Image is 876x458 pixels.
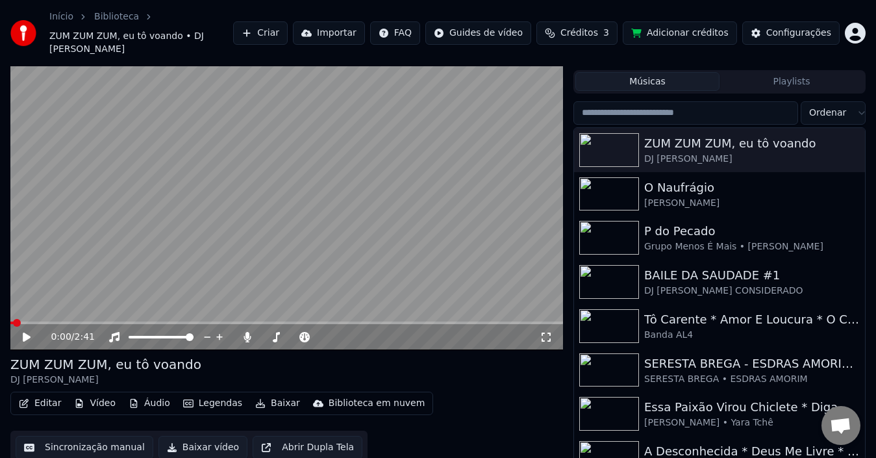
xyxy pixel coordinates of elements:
[720,72,864,91] button: Playlists
[809,107,846,120] span: Ordenar
[94,10,139,23] a: Biblioteca
[742,21,840,45] button: Configurações
[10,374,201,387] div: DJ [PERSON_NAME]
[536,21,618,45] button: Créditos3
[644,179,860,197] div: O Naufrágio
[623,21,737,45] button: Adicionar créditos
[75,331,95,344] span: 2:41
[644,266,860,285] div: BAILE DA SAUDADE #1
[766,27,831,40] div: Configurações
[821,406,860,445] div: Bate-papo aberto
[644,355,860,373] div: SERESTA BREGA - ESDRAS AMORIM ｜ NO PITIÚ
[644,398,860,416] div: Essa Paixão Virou Chiclete * Diga Sim Pra Mim
[293,21,365,45] button: Importar
[575,72,720,91] button: Músicas
[644,311,860,329] div: Tô Carente * Amor E Loucura * O Cego * Procuro Você
[644,329,860,342] div: Banda AL4
[425,21,531,45] button: Guides de vídeo
[603,27,609,40] span: 3
[49,30,233,56] span: ZUM ZUM ZUM, eu tô voando • DJ [PERSON_NAME]
[51,331,82,344] div: /
[644,197,860,210] div: [PERSON_NAME]
[250,394,305,413] button: Baixar
[69,394,121,413] button: Vídeo
[49,10,233,56] nav: breadcrumb
[49,10,73,23] a: Início
[233,21,288,45] button: Criar
[178,394,247,413] button: Legendas
[51,331,71,344] span: 0:00
[329,397,425,410] div: Biblioteca em nuvem
[10,355,201,374] div: ZUM ZUM ZUM, eu tô voando
[644,222,860,240] div: P do Pecado
[14,394,66,413] button: Editar
[644,416,860,429] div: [PERSON_NAME] • Yara Tchê
[10,20,36,46] img: youka
[370,21,420,45] button: FAQ
[644,153,860,166] div: DJ [PERSON_NAME]
[644,134,860,153] div: ZUM ZUM ZUM, eu tô voando
[644,373,860,386] div: SERESTA BREGA • ESDRAS AMORIM
[123,394,175,413] button: Áudio
[644,285,860,298] div: DJ [PERSON_NAME] CONSIDERADO
[644,240,860,253] div: Grupo Menos É Mais • [PERSON_NAME]
[560,27,598,40] span: Créditos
